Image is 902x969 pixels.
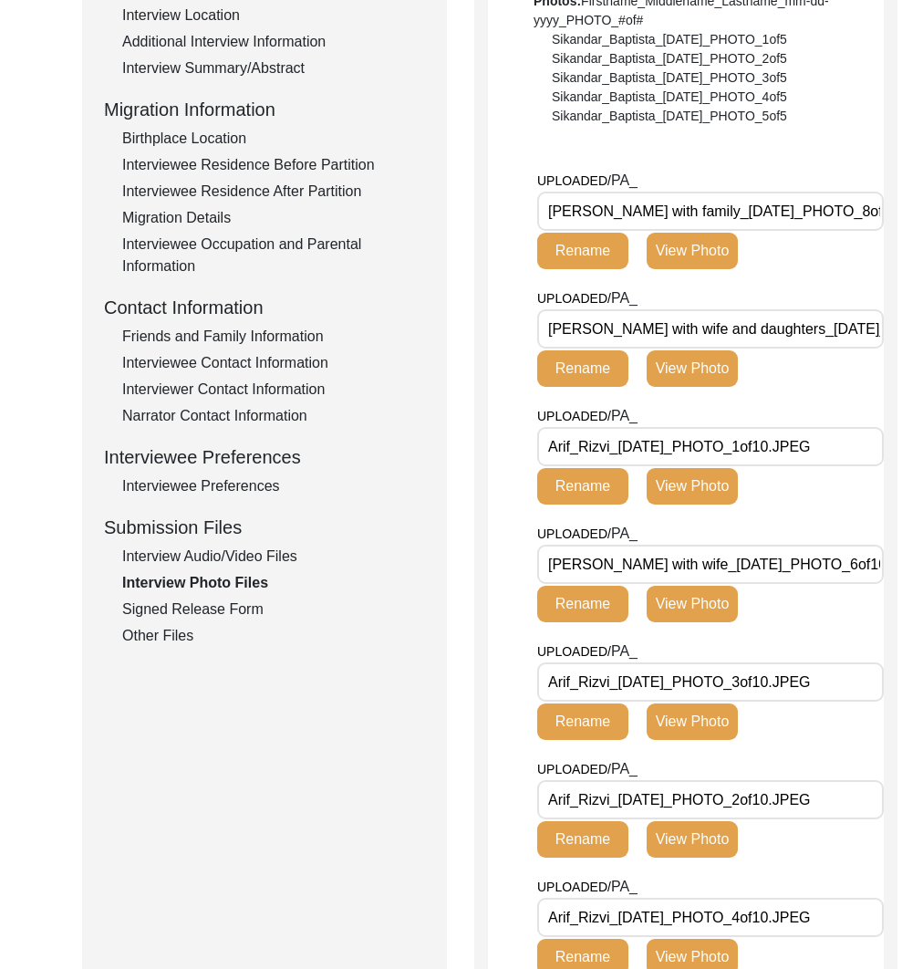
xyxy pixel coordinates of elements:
[647,703,738,740] button: View Photo
[122,234,425,277] div: Interviewee Occupation and Parental Information
[537,468,628,505] button: Rename
[647,468,738,505] button: View Photo
[122,128,425,150] div: Birthplace Location
[104,514,425,541] div: Submission Files
[104,96,425,123] div: Migration Information
[122,572,425,594] div: Interview Photo Files
[122,31,425,53] div: Additional Interview Information
[537,644,611,659] span: UPLOADED/
[122,352,425,374] div: Interviewee Contact Information
[611,172,638,188] span: PA_
[537,880,611,894] span: UPLOADED/
[122,625,425,647] div: Other Files
[537,526,611,541] span: UPLOADED/
[537,409,611,423] span: UPLOADED/
[537,350,628,387] button: Rename
[122,546,425,568] div: Interview Audio/Video Files
[122,475,425,497] div: Interviewee Preferences
[122,326,425,348] div: Friends and Family Information
[122,154,425,176] div: Interviewee Residence Before Partition
[122,57,425,79] div: Interview Summary/Abstract
[647,233,738,269] button: View Photo
[611,526,638,541] span: PA_
[537,762,611,776] span: UPLOADED/
[647,350,738,387] button: View Photo
[122,379,425,401] div: Interviewer Contact Information
[647,821,738,858] button: View Photo
[537,173,611,188] span: UPLOADED/
[537,703,628,740] button: Rename
[537,821,628,858] button: Rename
[104,294,425,321] div: Contact Information
[537,586,628,622] button: Rename
[611,408,638,423] span: PA_
[611,761,638,776] span: PA_
[104,443,425,471] div: Interviewee Preferences
[122,599,425,620] div: Signed Release Form
[647,586,738,622] button: View Photo
[122,5,425,26] div: Interview Location
[537,233,628,269] button: Rename
[122,181,425,203] div: Interviewee Residence After Partition
[537,291,611,306] span: UPLOADED/
[611,290,638,306] span: PA_
[611,643,638,659] span: PA_
[122,405,425,427] div: Narrator Contact Information
[611,879,638,894] span: PA_
[122,207,425,229] div: Migration Details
